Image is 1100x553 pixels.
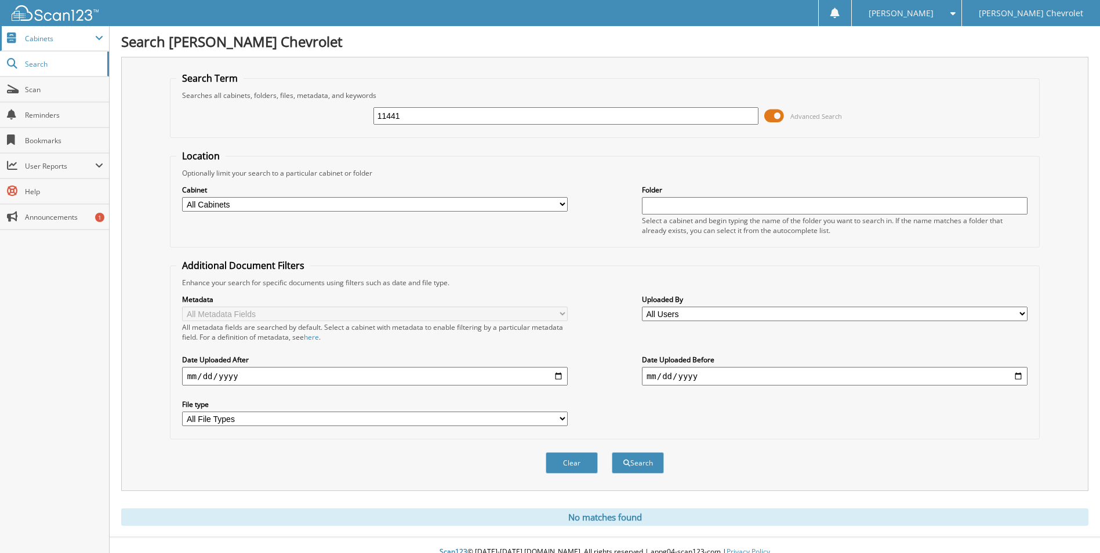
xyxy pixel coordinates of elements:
[182,355,568,365] label: Date Uploaded After
[182,367,568,385] input: start
[304,332,319,342] a: here
[25,34,95,43] span: Cabinets
[176,72,244,85] legend: Search Term
[95,213,104,222] div: 1
[642,185,1028,195] label: Folder
[12,5,99,21] img: scan123-logo-white.svg
[182,322,568,342] div: All metadata fields are searched by default. Select a cabinet with metadata to enable filtering b...
[642,355,1028,365] label: Date Uploaded Before
[642,216,1028,235] div: Select a cabinet and begin typing the name of the folder you want to search in. If the name match...
[182,399,568,409] label: File type
[121,32,1088,51] h1: Search [PERSON_NAME] Chevrolet
[612,452,664,474] button: Search
[25,85,103,94] span: Scan
[869,10,934,17] span: [PERSON_NAME]
[25,161,95,171] span: User Reports
[642,294,1028,304] label: Uploaded By
[176,90,1033,100] div: Searches all cabinets, folders, files, metadata, and keywords
[25,136,103,145] span: Bookmarks
[979,10,1083,17] span: [PERSON_NAME] Chevrolet
[121,508,1088,526] div: No matches found
[25,187,103,197] span: Help
[25,59,101,69] span: Search
[182,185,568,195] label: Cabinet
[176,278,1033,288] div: Enhance your search for specific documents using filters such as date and file type.
[25,110,103,120] span: Reminders
[546,452,598,474] button: Clear
[176,168,1033,178] div: Optionally limit your search to a particular cabinet or folder
[25,212,103,222] span: Announcements
[642,367,1028,385] input: end
[790,112,842,121] span: Advanced Search
[182,294,568,304] label: Metadata
[176,259,310,272] legend: Additional Document Filters
[176,150,226,162] legend: Location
